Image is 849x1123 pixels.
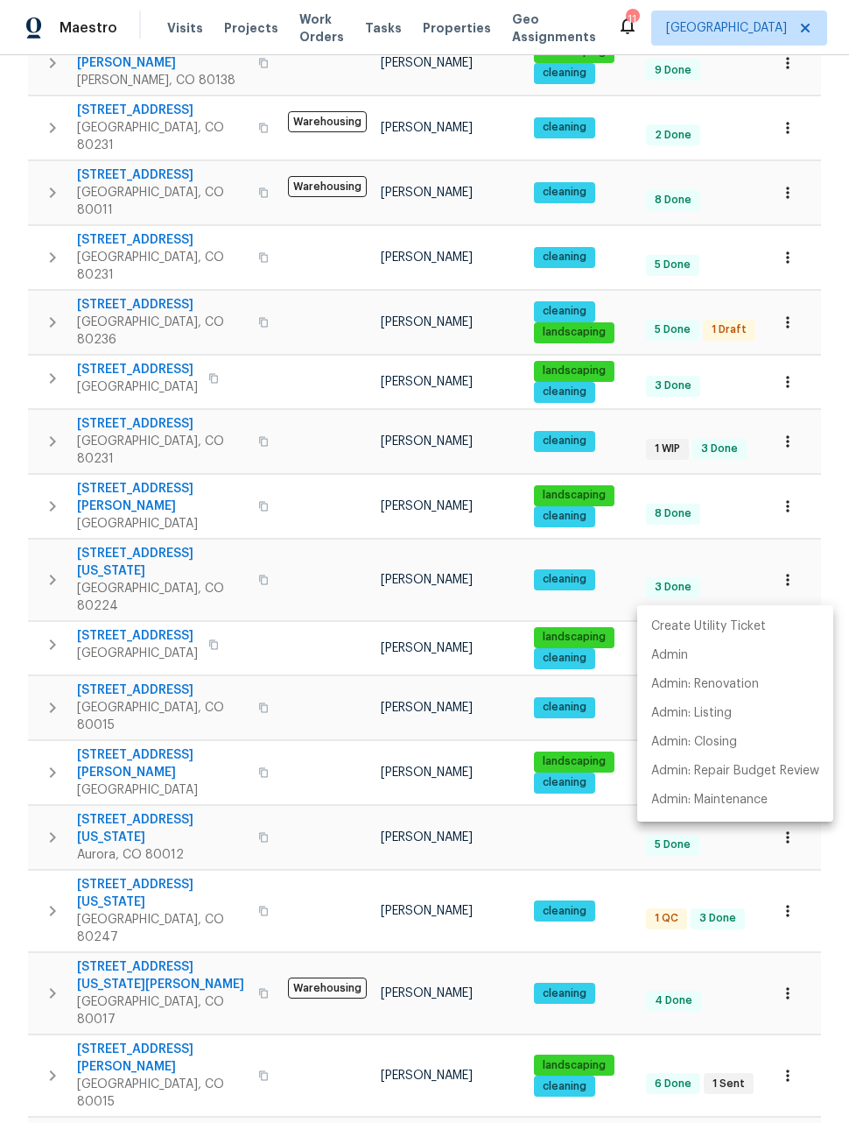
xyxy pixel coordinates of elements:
[651,762,819,780] p: Admin: Repair Budget Review
[651,704,732,723] p: Admin: Listing
[651,646,688,665] p: Admin
[651,791,768,809] p: Admin: Maintenance
[651,733,737,752] p: Admin: Closing
[651,618,766,636] p: Create Utility Ticket
[651,675,759,694] p: Admin: Renovation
